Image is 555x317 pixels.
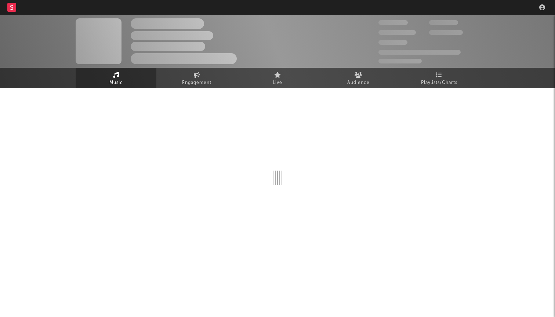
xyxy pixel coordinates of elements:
span: 100,000 [429,20,458,25]
span: Music [109,79,123,87]
span: Playlists/Charts [421,79,457,87]
a: Music [76,68,156,88]
span: 50,000,000 Monthly Listeners [378,50,461,55]
span: Audience [347,79,370,87]
span: Live [273,79,282,87]
a: Live [237,68,318,88]
span: 300,000 [378,20,408,25]
span: Engagement [182,79,211,87]
span: Jump Score: 85.0 [378,59,422,63]
span: 1,000,000 [429,30,463,35]
span: 50,000,000 [378,30,416,35]
span: 100,000 [378,40,407,45]
a: Playlists/Charts [399,68,479,88]
a: Audience [318,68,399,88]
a: Engagement [156,68,237,88]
